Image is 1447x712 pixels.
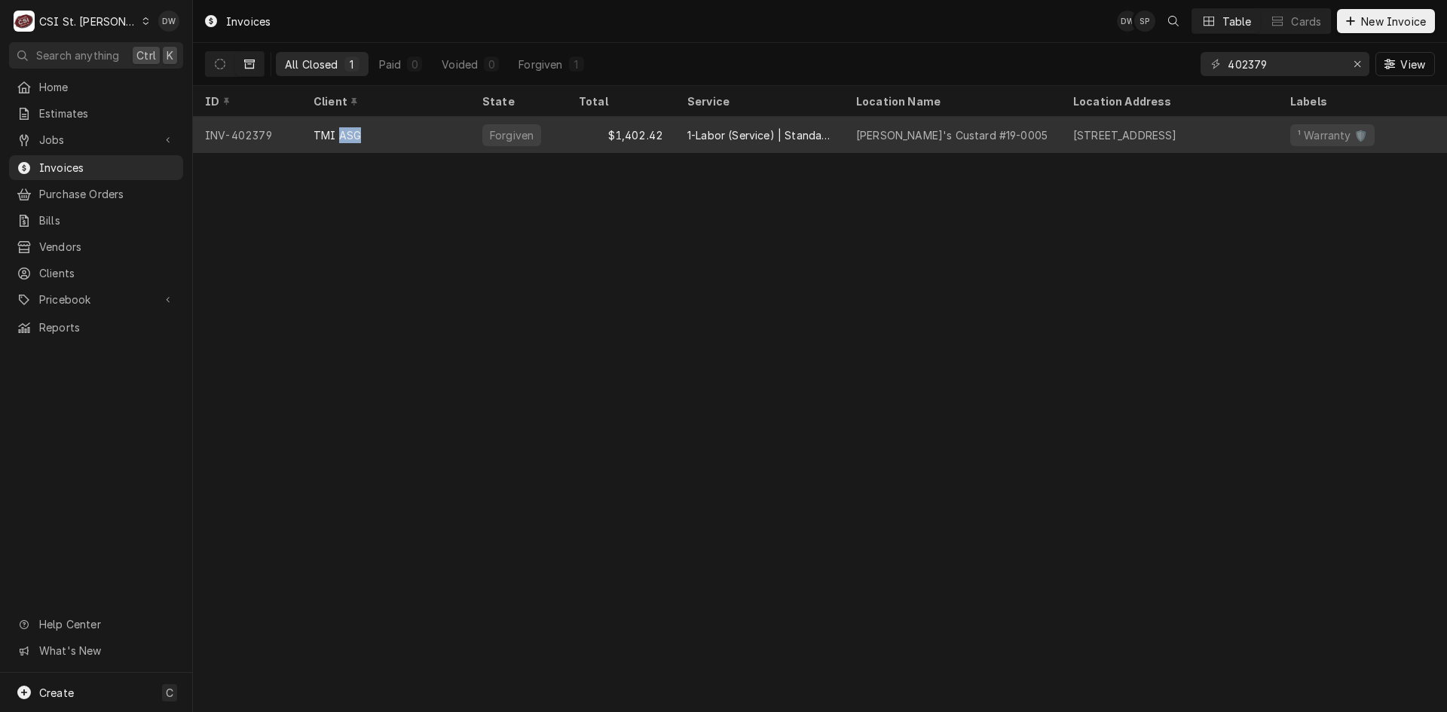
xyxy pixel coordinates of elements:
[9,75,183,99] a: Home
[167,47,173,63] span: K
[9,155,183,180] a: Invoices
[1290,93,1447,109] div: Labels
[39,239,176,255] span: Vendors
[579,93,660,109] div: Total
[205,93,286,109] div: ID
[1134,11,1155,32] div: SP
[1073,127,1177,143] div: [STREET_ADDRESS]
[9,101,183,126] a: Estimates
[9,261,183,286] a: Clients
[14,11,35,32] div: CSI St. Louis's Avatar
[39,319,176,335] span: Reports
[158,11,179,32] div: DW
[9,612,183,637] a: Go to Help Center
[572,57,581,72] div: 1
[39,186,176,202] span: Purchase Orders
[314,127,361,143] div: TMI ASG
[1375,52,1435,76] button: View
[482,93,555,109] div: State
[856,127,1048,143] div: [PERSON_NAME]'s Custard #19-0005
[9,315,183,340] a: Reports
[1073,93,1263,109] div: Location Address
[1222,14,1252,29] div: Table
[1397,57,1428,72] span: View
[856,93,1046,109] div: Location Name
[136,47,156,63] span: Ctrl
[1291,14,1321,29] div: Cards
[39,265,176,281] span: Clients
[9,42,183,69] button: Search anythingCtrlK
[14,11,35,32] div: C
[39,160,176,176] span: Invoices
[39,616,174,632] span: Help Center
[1117,11,1138,32] div: Dyane Weber's Avatar
[166,685,173,701] span: C
[9,638,183,663] a: Go to What's New
[9,182,183,206] a: Purchase Orders
[379,57,402,72] div: Paid
[347,57,356,72] div: 1
[39,79,176,95] span: Home
[193,117,301,153] div: INV-402379
[36,47,119,63] span: Search anything
[39,14,137,29] div: CSI St. [PERSON_NAME]
[39,212,176,228] span: Bills
[39,105,176,121] span: Estimates
[285,57,338,72] div: All Closed
[487,57,496,72] div: 0
[567,117,675,153] div: $1,402.42
[687,127,832,143] div: 1-Labor (Service) | Standard | Incurred
[1161,9,1185,33] button: Open search
[9,127,183,152] a: Go to Jobs
[39,132,153,148] span: Jobs
[39,643,174,659] span: What's New
[9,287,183,312] a: Go to Pricebook
[9,208,183,233] a: Bills
[410,57,419,72] div: 0
[314,93,455,109] div: Client
[519,57,562,72] div: Forgiven
[1228,52,1341,76] input: Keyword search
[1345,52,1369,76] button: Erase input
[9,234,183,259] a: Vendors
[1296,127,1369,143] div: ¹ Warranty 🛡️
[158,11,179,32] div: Dyane Weber's Avatar
[687,93,829,109] div: Service
[1117,11,1138,32] div: DW
[39,292,153,307] span: Pricebook
[1337,9,1435,33] button: New Invoice
[442,57,478,72] div: Voided
[39,686,74,699] span: Create
[488,127,535,143] div: Forgiven
[1358,14,1429,29] span: New Invoice
[1134,11,1155,32] div: Shelley Politte's Avatar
